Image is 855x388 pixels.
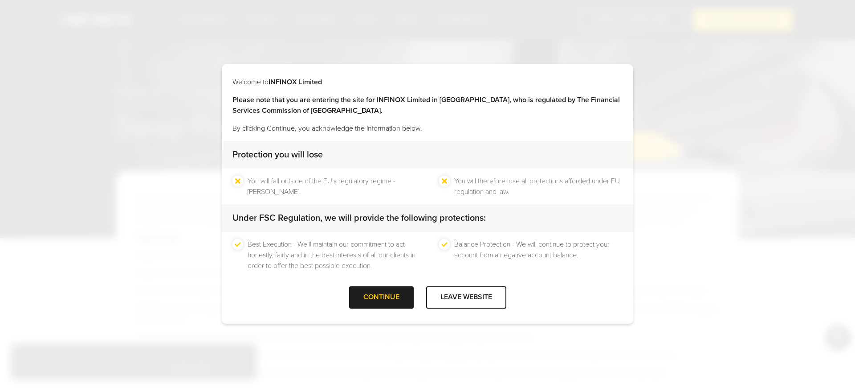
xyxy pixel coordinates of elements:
li: You will fall outside of the EU's regulatory regime - [PERSON_NAME]. [248,176,416,197]
li: You will therefore lose all protections afforded under EU regulation and law. [454,176,623,197]
strong: INFINOX Limited [269,78,322,87]
strong: Protection you will lose [232,149,323,160]
strong: Please note that you are entering the site for INFINOX Limited in [GEOGRAPHIC_DATA], who is regul... [232,95,620,115]
div: CONTINUE [349,286,414,308]
div: LEAVE WEBSITE [426,286,506,308]
p: Welcome to [232,77,623,87]
p: By clicking Continue, you acknowledge the information below. [232,123,623,134]
li: Balance Protection - We will continue to protect your account from a negative account balance. [454,239,623,271]
li: Best Execution - We’ll maintain our commitment to act honestly, fairly and in the best interests ... [248,239,416,271]
strong: Under FSC Regulation, we will provide the following protections: [232,213,486,223]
